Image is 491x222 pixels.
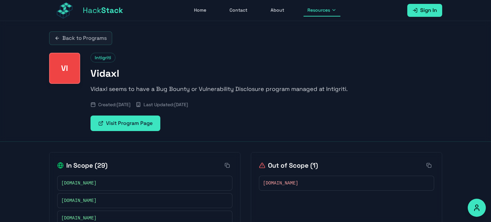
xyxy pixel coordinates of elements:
[144,101,188,108] span: Last Updated: [DATE]
[424,160,434,171] button: Copy all out-of-scope items
[83,5,123,16] span: Hack
[91,84,442,94] p: Vidaxl seems to have a Bug Bounty or Vulnerability Disclosure program managed at Intigriti.
[98,101,131,108] span: Created: [DATE]
[226,4,251,17] a: Contact
[267,4,288,17] a: About
[420,6,437,14] span: Sign In
[468,199,486,217] button: Accessibility Options
[61,197,97,204] span: [DOMAIN_NAME]
[49,53,80,84] div: Vidaxl
[101,5,123,15] span: Stack
[49,31,112,45] a: Back to Programs
[91,53,115,62] span: Intigriti
[307,7,330,13] span: Resources
[222,160,232,171] button: Copy all in-scope items
[304,4,340,17] button: Resources
[91,68,442,79] h1: Vidaxl
[259,161,318,170] h2: Out of Scope ( 1 )
[57,161,108,170] h2: In Scope ( 29 )
[263,180,298,186] span: [DOMAIN_NAME]
[190,4,210,17] a: Home
[91,116,160,131] a: Visit Program Page
[61,180,97,186] span: [DOMAIN_NAME]
[61,215,97,221] span: [DOMAIN_NAME]
[407,4,442,17] a: Sign In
